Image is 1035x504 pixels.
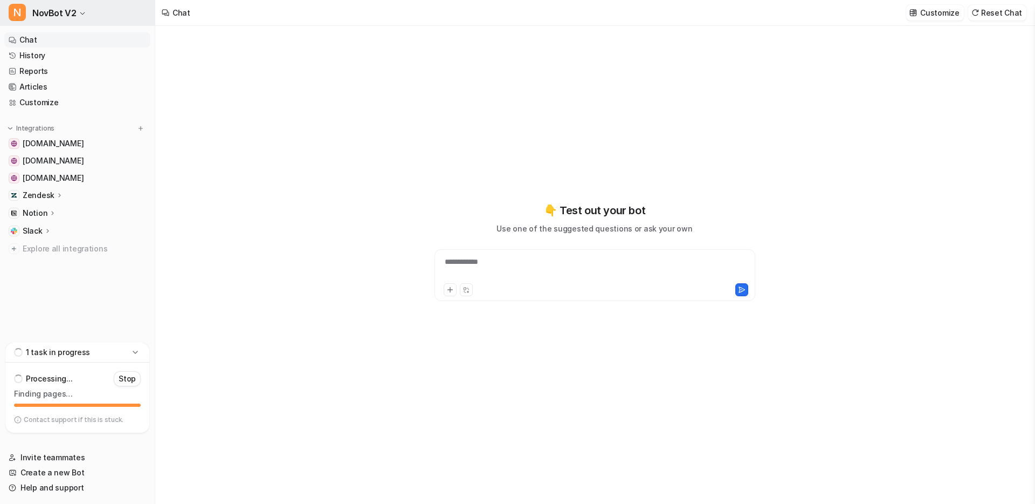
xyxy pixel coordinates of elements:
[4,136,150,151] a: support.novritsch.com[DOMAIN_NAME]
[137,125,144,132] img: menu_add.svg
[11,210,17,216] img: Notion
[119,373,136,384] p: Stop
[23,138,84,149] span: [DOMAIN_NAME]
[11,175,17,181] img: eu.novritsch.com
[11,140,17,147] img: support.novritsch.com
[23,173,84,183] span: [DOMAIN_NAME]
[4,95,150,110] a: Customize
[32,5,76,21] span: NovBot V2
[172,7,190,18] div: Chat
[4,171,150,186] a: eu.novritsch.com[DOMAIN_NAME]
[909,9,917,17] img: customize
[14,389,141,399] p: Finding pages…
[968,5,1026,21] button: Reset Chat
[11,192,17,199] img: Zendesk
[23,240,146,257] span: Explore all integrations
[4,450,150,465] a: Invite teammates
[4,48,150,63] a: History
[114,371,141,386] button: Stop
[16,124,54,133] p: Integrations
[11,228,17,234] img: Slack
[23,226,43,236] p: Slack
[906,5,963,21] button: Customize
[920,7,959,18] p: Customize
[496,223,692,234] p: Use one of the suggested questions or ask your own
[971,9,979,17] img: reset
[544,202,645,219] p: 👇 Test out your bot
[4,123,58,134] button: Integrations
[6,125,14,132] img: expand menu
[23,155,84,166] span: [DOMAIN_NAME]
[4,465,150,480] a: Create a new Bot
[23,190,54,201] p: Zendesk
[26,373,72,384] p: Processing...
[23,208,47,219] p: Notion
[24,416,123,424] p: Contact support if this is stuck.
[4,241,150,256] a: Explore all integrations
[4,79,150,94] a: Articles
[9,243,19,254] img: explore all integrations
[26,347,90,358] p: 1 task in progress
[4,480,150,495] a: Help and support
[4,153,150,168] a: us.novritsch.com[DOMAIN_NAME]
[9,4,26,21] span: N
[4,64,150,79] a: Reports
[4,32,150,47] a: Chat
[11,158,17,164] img: us.novritsch.com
